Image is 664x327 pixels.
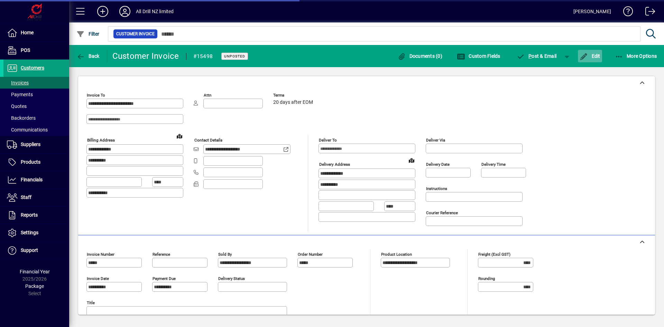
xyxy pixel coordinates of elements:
[204,93,211,98] mat-label: Attn
[455,50,502,62] button: Custom Fields
[3,154,69,171] a: Products
[3,89,69,100] a: Payments
[21,230,38,235] span: Settings
[381,252,412,257] mat-label: Product location
[21,47,30,53] span: POS
[528,53,532,59] span: P
[25,283,44,289] span: Package
[76,31,100,37] span: Filter
[573,6,611,17] div: [PERSON_NAME]
[3,42,69,59] a: POS
[3,224,69,242] a: Settings
[3,207,69,224] a: Reports
[7,92,33,97] span: Payments
[153,252,170,257] mat-label: Reference
[76,53,100,59] span: Back
[517,53,557,59] span: ost & Email
[7,80,29,85] span: Invoices
[193,51,213,62] div: #15498
[273,93,315,98] span: Terms
[21,177,43,182] span: Financials
[478,252,510,257] mat-label: Freight (excl GST)
[87,300,95,305] mat-label: Title
[3,136,69,153] a: Suppliers
[397,53,442,59] span: Documents (0)
[7,103,27,109] span: Quotes
[3,171,69,189] a: Financials
[319,138,337,143] mat-label: Deliver To
[21,194,31,200] span: Staff
[615,53,657,59] span: More Options
[136,6,174,17] div: All Drill NZ limited
[92,5,114,18] button: Add
[457,53,500,59] span: Custom Fields
[481,162,506,167] mat-label: Delivery time
[478,276,495,281] mat-label: Rounding
[396,50,444,62] button: Documents (0)
[21,212,38,218] span: Reports
[298,252,323,257] mat-label: Order number
[513,50,560,62] button: Post & Email
[21,65,44,71] span: Customers
[578,50,602,62] button: Edit
[580,53,600,59] span: Edit
[618,1,633,24] a: Knowledge Base
[87,93,105,98] mat-label: Invoice To
[224,54,245,58] span: Unposted
[3,112,69,124] a: Backorders
[174,130,185,142] a: View on map
[3,77,69,89] a: Invoices
[426,186,447,191] mat-label: Instructions
[21,247,38,253] span: Support
[406,155,417,166] a: View on map
[3,124,69,136] a: Communications
[7,115,36,121] span: Backorders
[3,242,69,259] a: Support
[426,210,458,215] mat-label: Courier Reference
[640,1,655,24] a: Logout
[87,252,114,257] mat-label: Invoice number
[87,276,109,281] mat-label: Invoice date
[69,50,107,62] app-page-header-button: Back
[3,100,69,112] a: Quotes
[75,28,101,40] button: Filter
[75,50,101,62] button: Back
[218,276,245,281] mat-label: Delivery status
[116,30,155,37] span: Customer Invoice
[426,162,450,167] mat-label: Delivery date
[3,189,69,206] a: Staff
[112,51,179,62] div: Customer Invoice
[153,276,176,281] mat-label: Payment due
[114,5,136,18] button: Profile
[21,142,40,147] span: Suppliers
[21,159,40,165] span: Products
[273,100,313,105] span: 20 days after EOM
[7,127,48,133] span: Communications
[3,24,69,42] a: Home
[20,269,50,274] span: Financial Year
[21,30,34,35] span: Home
[426,138,445,143] mat-label: Deliver via
[613,50,659,62] button: More Options
[218,252,232,257] mat-label: Sold by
